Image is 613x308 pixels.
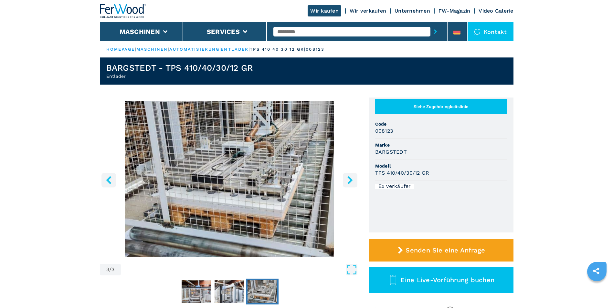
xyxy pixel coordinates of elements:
[111,267,114,272] span: 3
[588,263,604,279] a: sharethis
[100,279,359,304] nav: Thumbnail Navigation
[120,28,160,36] button: Maschinen
[375,148,407,156] h3: BARGSTEDT
[221,47,248,52] a: entlader
[439,8,470,14] a: FW-Magazin
[406,246,485,254] span: Senden Sie eine Anfrage
[100,101,359,257] div: Go to Slide 3
[430,24,440,39] button: submit-button
[168,47,169,52] span: |
[213,279,246,304] button: Go to Slide 2
[400,276,494,284] span: Eine Live-Vorführung buchen
[474,28,481,35] img: Kontakt
[207,28,240,36] button: Services
[395,8,430,14] a: Unternehmen
[375,127,393,135] h3: 008123
[100,101,359,257] img: Entlader BARGSTEDT TPS 410/40/30/12 GR
[106,63,253,73] h1: BARGSTEDT - TPS 410/40/30/12 GR
[136,47,168,52] a: maschinen
[106,73,253,79] h2: Entlader
[169,47,220,52] a: automatisierung
[219,47,221,52] span: |
[246,279,279,304] button: Go to Slide 3
[100,4,146,18] img: Ferwood
[135,47,136,52] span: |
[369,267,513,293] button: Eine Live-Vorführung buchen
[375,184,414,189] div: Ex verkäufer
[122,264,357,275] button: Open Fullscreen
[308,5,341,16] a: Wir kaufen
[215,280,244,303] img: bc08660e09afb2a67aa861016a65c589
[375,163,507,169] span: Modell
[101,173,116,187] button: left-button
[343,173,357,187] button: right-button
[250,46,306,52] p: tps 410 40 30 12 gr |
[375,121,507,127] span: Code
[369,239,513,262] button: Senden Sie eine Anfrage
[375,169,429,177] h3: TPS 410/40/30/12 GR
[248,47,250,52] span: |
[180,279,213,304] button: Go to Slide 1
[375,142,507,148] span: Marke
[586,279,608,303] iframe: Chat
[109,267,111,272] span: /
[468,22,513,41] div: Kontakt
[375,99,507,114] button: Siehe Zugehöringkeitslinie
[306,46,324,52] p: 008123
[479,8,513,14] a: Video Galerie
[248,280,277,303] img: 910c989ea66d240593bafaa105ea5363
[106,47,135,52] a: HOMEPAGE
[106,267,109,272] span: 3
[182,280,211,303] img: cfd1f944e8186784d127d3c14a2f3085
[350,8,386,14] a: Wir verkaufen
